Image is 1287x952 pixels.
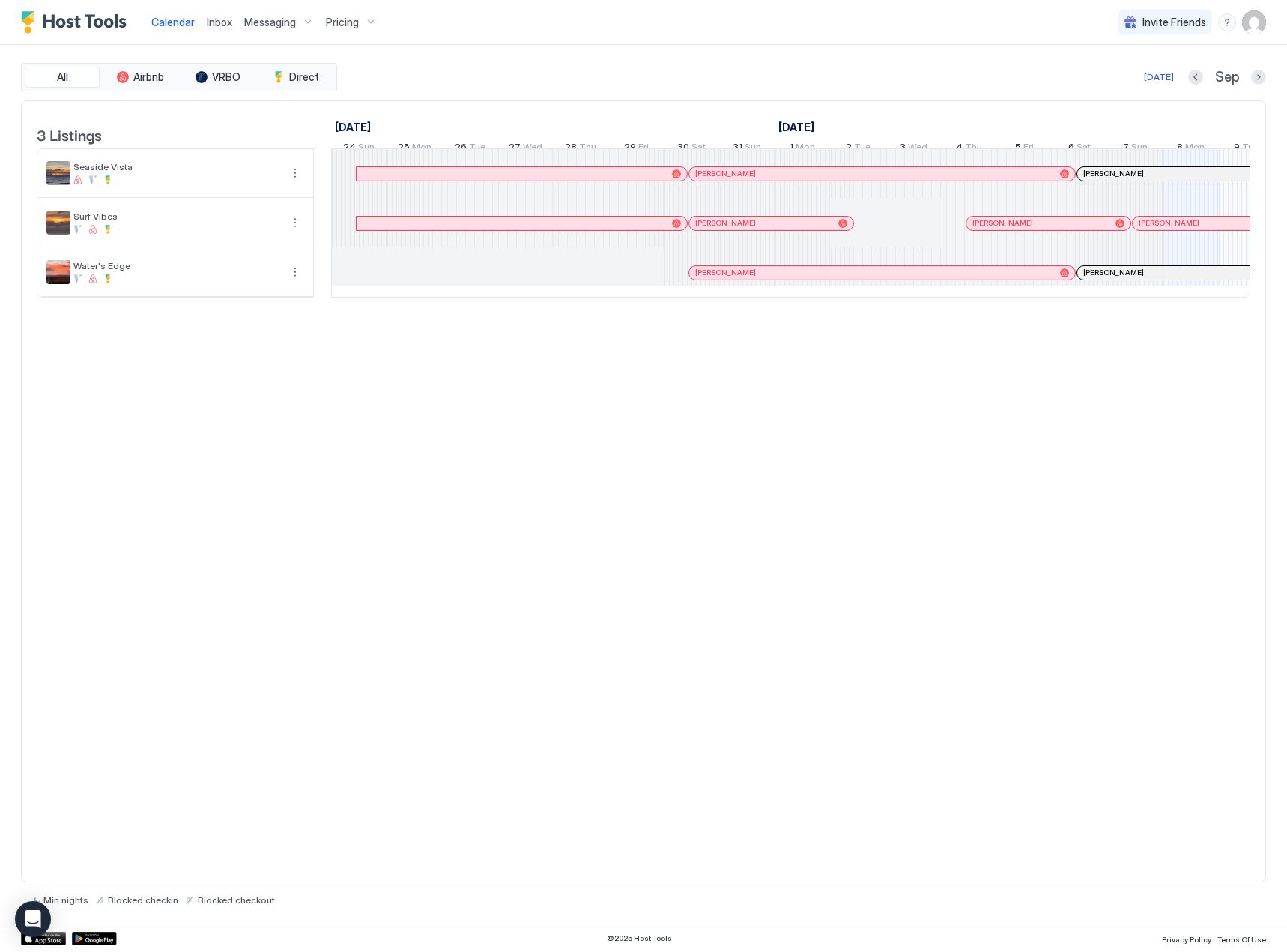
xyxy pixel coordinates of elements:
[108,894,178,906] span: Blocked checkin
[73,260,280,271] span: Water's Edge
[1173,138,1208,160] a: September 8, 2025
[620,138,652,160] a: August 29, 2025
[286,214,304,232] div: menu
[181,67,255,88] button: VRBO
[624,141,636,157] span: 29
[57,70,68,84] span: All
[1162,930,1211,946] a: Privacy Policy
[1011,138,1038,160] a: September 5, 2025
[729,138,765,160] a: August 31, 2025
[786,138,819,160] a: September 1, 2025
[289,70,319,84] span: Direct
[339,138,378,160] a: August 24, 2025
[286,214,304,232] button: More options
[972,218,1033,228] span: [PERSON_NAME]
[1142,16,1206,29] span: Invite Friends
[358,141,375,157] span: Sun
[1023,141,1034,157] span: Fri
[21,63,337,91] div: tab-group
[133,70,164,84] span: Airbnb
[451,138,489,160] a: August 26, 2025
[103,67,178,88] button: Airbnb
[46,260,70,284] div: listing image
[331,116,375,138] a: August 24, 2025
[579,141,596,157] span: Thu
[21,932,66,945] a: App Store
[15,901,51,937] div: Open Intercom Messenger
[1144,70,1174,84] div: [DATE]
[1188,70,1203,85] button: Previous month
[244,16,296,29] span: Messaging
[1162,935,1211,944] span: Privacy Policy
[505,138,546,160] a: August 27, 2025
[286,164,304,182] div: menu
[775,116,818,138] a: September 1, 2025
[638,141,649,157] span: Fri
[43,894,88,906] span: Min nights
[73,211,280,222] span: Surf Vibes
[343,141,356,157] span: 24
[952,138,986,160] a: September 4, 2025
[1218,13,1236,31] div: menu
[1131,141,1148,157] span: Sun
[1068,141,1074,157] span: 6
[1139,218,1199,228] span: [PERSON_NAME]
[469,141,485,157] span: Tue
[1083,169,1144,178] span: [PERSON_NAME]
[286,263,304,281] div: menu
[1234,141,1240,157] span: 9
[1217,935,1266,944] span: Terms Of Use
[1142,68,1176,86] button: [DATE]
[72,932,117,945] a: Google Play Store
[695,268,756,277] span: [PERSON_NAME]
[695,169,756,178] span: [PERSON_NAME]
[258,67,333,88] button: Direct
[455,141,467,157] span: 26
[1123,141,1129,157] span: 7
[695,218,756,228] span: [PERSON_NAME]
[745,141,761,157] span: Sun
[854,141,870,157] span: Tue
[607,933,672,943] span: © 2025 Host Tools
[561,138,600,160] a: August 28, 2025
[1215,69,1239,86] span: Sep
[326,16,359,29] span: Pricing
[21,11,133,34] a: Host Tools Logo
[509,141,521,157] span: 27
[46,161,70,185] div: listing image
[37,123,102,145] span: 3 Listings
[412,141,431,157] span: Mon
[733,141,742,157] span: 31
[523,141,542,157] span: Wed
[286,164,304,182] button: More options
[286,263,304,281] button: More options
[896,138,931,160] a: September 3, 2025
[1083,268,1144,277] span: [PERSON_NAME]
[394,138,435,160] a: August 25, 2025
[25,67,100,88] button: All
[900,141,906,157] span: 3
[691,141,706,157] span: Sat
[398,141,410,157] span: 25
[1076,141,1091,157] span: Sat
[956,141,963,157] span: 4
[908,141,927,157] span: Wed
[790,141,793,157] span: 1
[1177,141,1183,157] span: 8
[1185,141,1205,157] span: Mon
[46,211,70,235] div: listing image
[796,141,815,157] span: Mon
[677,141,689,157] span: 30
[151,14,195,30] a: Calendar
[212,70,240,84] span: VRBO
[965,141,982,157] span: Thu
[207,16,232,28] span: Inbox
[151,16,195,28] span: Calendar
[198,894,275,906] span: Blocked checkout
[1065,138,1094,160] a: September 6, 2025
[1242,141,1259,157] span: Tue
[673,138,709,160] a: August 30, 2025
